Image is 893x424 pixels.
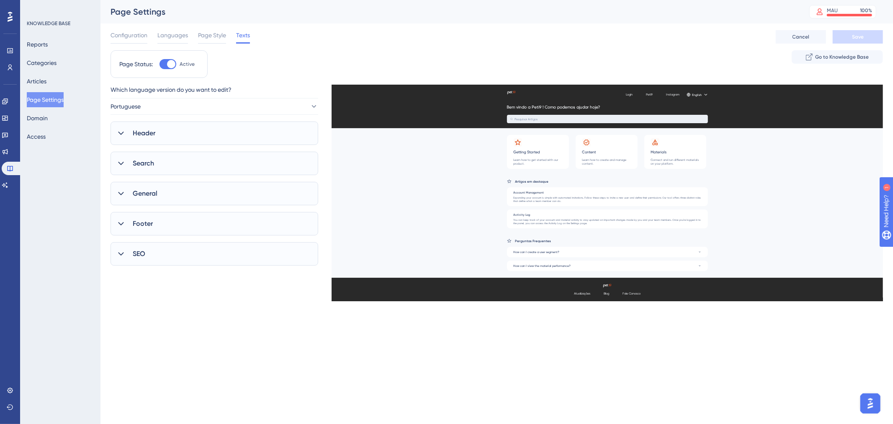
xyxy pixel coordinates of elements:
span: Need Help? [20,2,52,12]
span: Footer [133,219,153,229]
span: Search [133,158,154,168]
span: Active [180,61,195,67]
button: Portuguese [111,98,318,115]
span: Portuguese [111,101,141,111]
button: Save [833,30,883,44]
span: Cancel [793,34,810,40]
span: Configuration [111,30,147,40]
button: Page Settings [27,92,64,107]
button: Go to Knowledge Base [792,50,883,64]
div: MAU [827,7,838,14]
div: 100 % [860,7,872,14]
button: Access [27,129,46,144]
button: Domain [27,111,48,126]
div: 1 [58,4,60,11]
button: Articles [27,74,46,89]
span: Texts [236,30,250,40]
span: SEO [133,249,145,259]
span: General [133,189,157,199]
iframe: UserGuiding AI Assistant Launcher [858,391,883,416]
div: KNOWLEDGE BASE [27,20,70,27]
span: Languages [157,30,188,40]
button: Reports [27,37,48,52]
div: Page Status: [119,59,153,69]
span: Which language version do you want to edit? [111,85,232,95]
div: Page Settings [111,6,788,18]
button: Cancel [776,30,826,44]
span: Header [133,128,155,138]
button: Categories [27,55,57,70]
span: Go to Knowledge Base [815,54,869,60]
span: Page Style [198,30,226,40]
span: Save [852,34,864,40]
